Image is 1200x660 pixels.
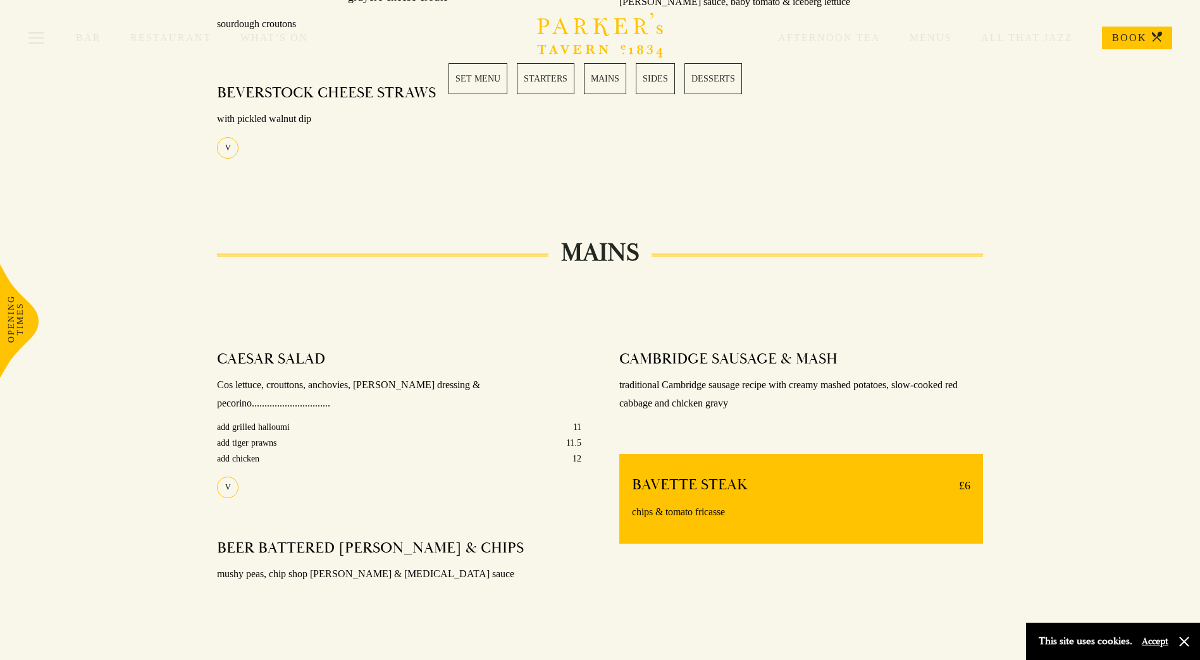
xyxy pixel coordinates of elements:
[217,477,238,498] div: V
[1142,635,1168,647] button: Accept
[632,475,748,496] h4: BAVETTE STEAK
[573,419,581,435] p: 11
[1178,635,1191,648] button: Close and accept
[217,350,325,369] h4: CAESAR SALAD
[548,238,652,268] h2: MAINS
[566,435,581,451] p: 11.5
[619,376,983,413] p: traditional Cambridge sausage recipe with creamy mashed potatoes, slow-cooked red cabbage and chi...
[636,63,675,94] a: 4 / 5
[632,503,970,522] p: chips & tomato fricasse
[1039,632,1132,651] p: This site uses cookies.
[217,137,238,159] div: V
[217,419,290,435] p: add grilled halloumi
[217,451,259,467] p: add chicken
[517,63,574,94] a: 2 / 5
[217,376,581,413] p: Cos lettuce, crouttons, anchovies, [PERSON_NAME] dressing & pecorino...............................
[946,475,970,496] p: £6
[572,451,581,467] p: 12
[217,435,276,451] p: add tiger prawns
[619,350,838,369] h4: CAMBRIDGE SAUSAGE & MASH
[684,63,742,94] a: 5 / 5
[448,63,507,94] a: 1 / 5
[217,539,524,558] h4: BEER BATTERED [PERSON_NAME] & CHIPS
[584,63,626,94] a: 3 / 5
[217,565,581,584] p: mushy peas, chip shop [PERSON_NAME] & [MEDICAL_DATA] sauce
